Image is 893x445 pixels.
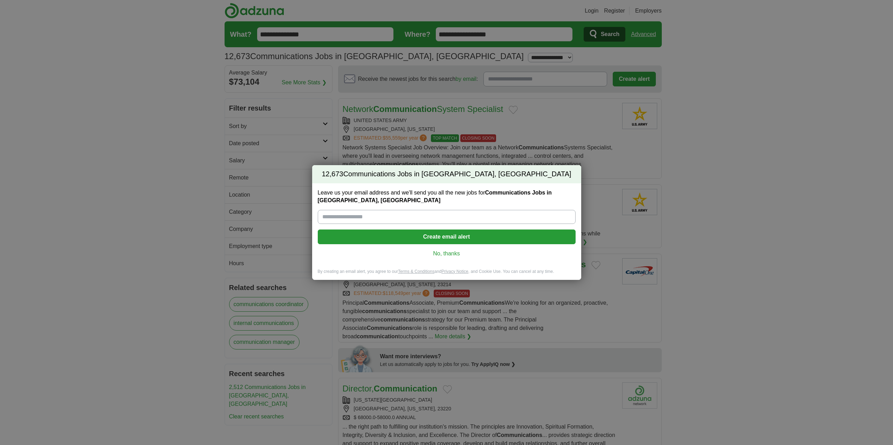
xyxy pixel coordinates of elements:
[312,269,581,280] div: By creating an email alert, you agree to our and , and Cookie Use. You can cancel at any time.
[318,190,552,203] strong: Communications Jobs in [GEOGRAPHIC_DATA], [GEOGRAPHIC_DATA]
[312,165,581,183] h2: Communications Jobs in [GEOGRAPHIC_DATA], [GEOGRAPHIC_DATA]
[318,189,576,204] label: Leave us your email address and we'll send you all the new jobs for
[318,229,576,244] button: Create email alert
[323,250,570,257] a: No, thanks
[441,269,468,274] a: Privacy Notice
[322,169,343,179] span: 12,673
[398,269,434,274] a: Terms & Conditions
